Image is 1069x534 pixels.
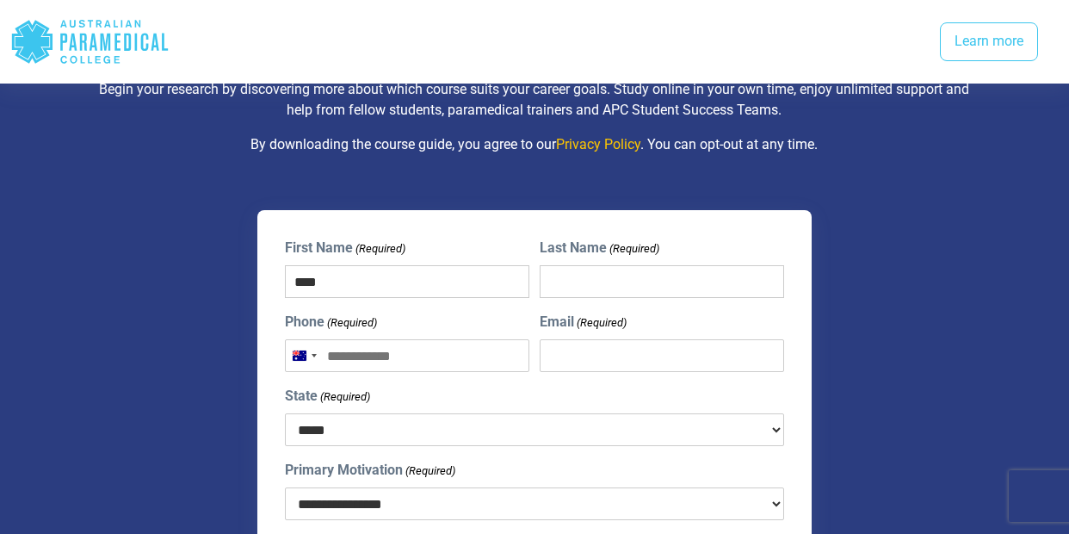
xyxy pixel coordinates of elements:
label: Email [540,312,627,332]
span: (Required) [319,388,371,406]
span: (Required) [355,240,406,258]
span: (Required) [326,314,378,332]
label: State [285,386,370,407]
label: Last Name [540,238,659,258]
button: Selected country [286,340,322,371]
div: Australian Paramedical College [10,14,170,70]
span: (Required) [405,463,456,480]
a: Privacy Policy [556,136,640,152]
span: (Required) [575,314,627,332]
p: By downloading the course guide, you agree to our . You can opt-out at any time. [89,134,979,155]
a: Learn more [940,22,1038,62]
span: (Required) [608,240,659,258]
label: First Name [285,238,405,258]
label: Primary Motivation [285,460,455,481]
label: Phone [285,312,377,332]
p: Begin your research by discovering more about which course suits your career goals. Study online ... [89,79,979,121]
